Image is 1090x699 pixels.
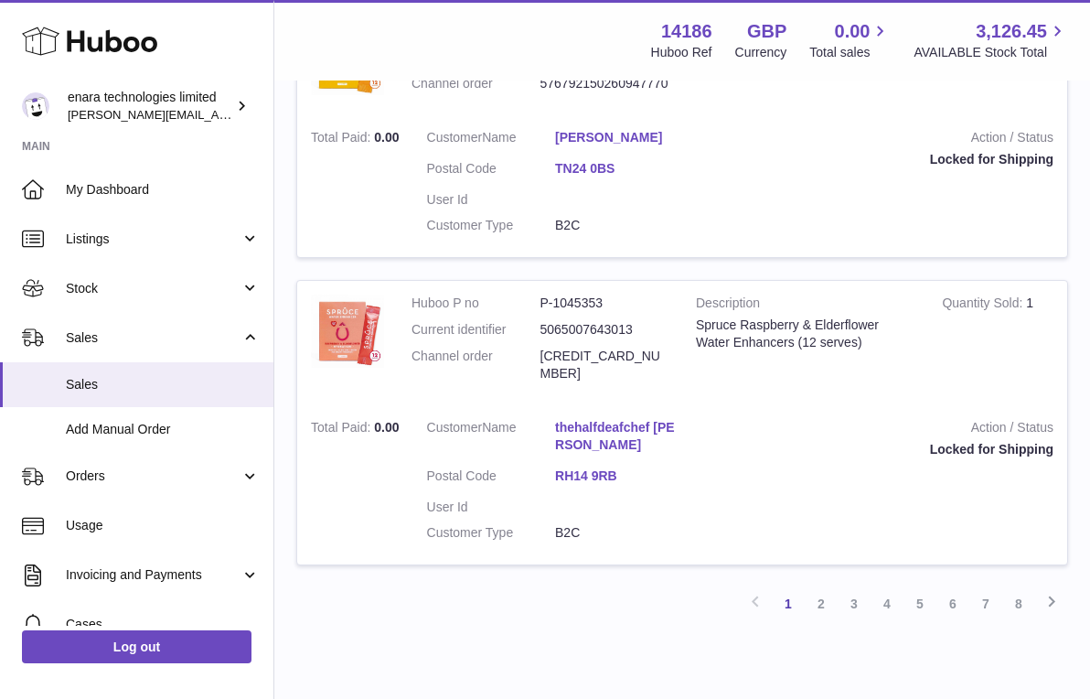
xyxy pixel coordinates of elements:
[914,19,1068,61] a: 3,126.45 AVAILABLE Stock Total
[936,587,969,620] a: 6
[66,181,260,199] span: My Dashboard
[427,129,556,151] dt: Name
[809,19,891,61] a: 0.00 Total sales
[747,19,786,44] strong: GBP
[427,499,556,516] dt: User Id
[427,130,483,145] span: Customer
[66,231,240,248] span: Listings
[735,44,787,61] div: Currency
[22,92,49,120] img: Dee@enara.co
[969,587,1002,620] a: 7
[711,129,1053,151] strong: Action / Status
[928,281,1067,405] td: 1
[427,160,556,182] dt: Postal Code
[555,419,684,454] a: thehalfdeafchef [PERSON_NAME]
[805,587,838,620] a: 2
[540,75,669,92] dd: 576792150260947770
[311,130,374,149] strong: Total Paid
[540,295,669,312] dd: P-1045353
[66,468,240,485] span: Orders
[374,130,399,145] span: 0.00
[661,19,712,44] strong: 14186
[555,468,684,485] a: RH14 9RB
[711,151,1053,168] div: Locked for Shipping
[66,421,260,438] span: Add Manual Order
[427,468,556,489] dt: Postal Code
[835,19,871,44] span: 0.00
[914,44,1068,61] span: AVAILABLE Stock Total
[711,441,1053,458] div: Locked for Shipping
[772,587,805,620] a: 1
[651,44,712,61] div: Huboo Ref
[411,321,540,339] dt: Current identifier
[1002,587,1035,620] a: 8
[411,295,540,312] dt: Huboo P no
[696,317,914,351] div: Spruce Raspberry & Elderflower Water Enhancers (12 serves)
[427,524,556,542] dt: Customer Type
[411,75,540,92] dt: Channel order
[540,321,669,339] dd: 5065007643013
[809,44,891,61] span: Total sales
[838,587,871,620] a: 3
[66,329,240,347] span: Sales
[66,616,260,633] span: Cases
[427,420,483,435] span: Customer
[555,524,684,542] dd: B2C
[311,295,384,368] img: 1747668806.jpeg
[427,419,556,458] dt: Name
[427,191,556,209] dt: User Id
[66,517,260,534] span: Usage
[696,295,914,317] strong: Description
[427,217,556,234] dt: Customer Type
[871,587,903,620] a: 4
[411,348,540,382] dt: Channel order
[66,376,260,393] span: Sales
[976,19,1047,44] span: 3,126.45
[555,129,684,146] a: [PERSON_NAME]
[942,296,1026,315] strong: Quantity Sold
[540,348,669,382] dd: [CREDIT_CARD_NUMBER]
[555,160,684,177] a: TN24 0BS
[311,420,374,439] strong: Total Paid
[22,630,251,663] a: Log out
[68,107,367,122] span: [PERSON_NAME][EMAIL_ADDRESS][DOMAIN_NAME]
[68,89,232,124] div: enara technologies limited
[555,217,684,234] dd: B2C
[374,420,399,435] span: 0.00
[66,280,240,297] span: Stock
[66,566,240,584] span: Invoicing and Payments
[903,587,936,620] a: 5
[711,419,1053,441] strong: Action / Status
